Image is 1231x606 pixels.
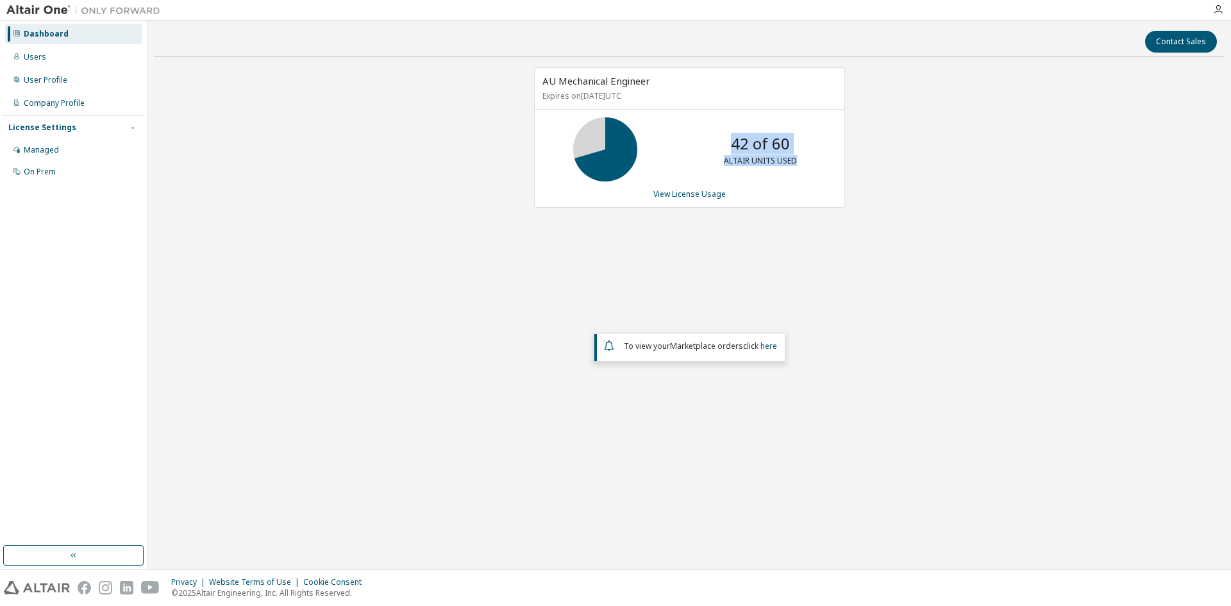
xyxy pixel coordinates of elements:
a: View License Usage [653,189,726,199]
p: ALTAIR UNITS USED [724,155,797,166]
img: youtube.svg [141,581,160,594]
div: Users [24,52,46,62]
div: On Prem [24,167,56,177]
div: Privacy [171,577,209,587]
div: Cookie Consent [303,577,369,587]
img: altair_logo.svg [4,581,70,594]
img: linkedin.svg [120,581,133,594]
span: AU Mechanical Engineer [542,74,650,87]
p: Expires on [DATE] UTC [542,90,833,101]
img: facebook.svg [78,581,91,594]
div: License Settings [8,122,76,133]
div: Managed [24,145,59,155]
em: Marketplace orders [670,341,743,351]
button: Contact Sales [1145,31,1217,53]
span: To view your click [624,341,777,351]
div: Company Profile [24,98,85,108]
div: Dashboard [24,29,69,39]
div: Website Terms of Use [209,577,303,587]
a: here [760,341,777,351]
p: 42 of 60 [731,133,790,155]
p: © 2025 Altair Engineering, Inc. All Rights Reserved. [171,587,369,598]
img: Altair One [6,4,167,17]
div: User Profile [24,75,67,85]
img: instagram.svg [99,581,112,594]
